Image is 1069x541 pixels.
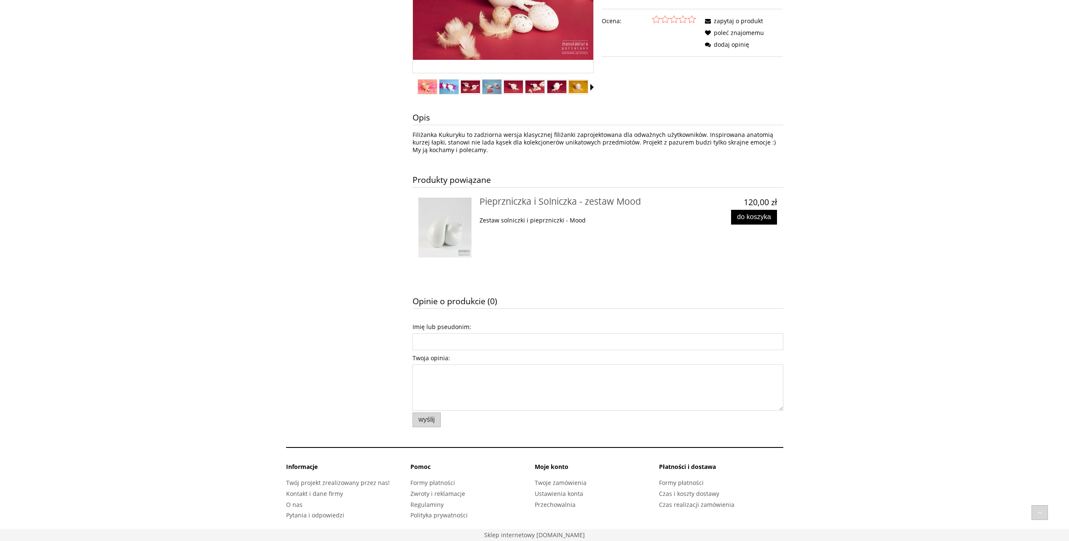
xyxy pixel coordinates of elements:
img: FK-b15.jpg [461,80,480,93]
a: zapytaj o produkt [702,17,763,25]
li: Informacje [286,463,410,477]
span: Następne miniatury [590,84,594,91]
li: Moje konto [535,463,659,477]
button: Do koszyka Pieprzniczka i Solniczka - zestaw Mood [731,210,777,225]
p: Filiżanka Kukuryku to zadziorna wersja klasycznej filiżanki zaprojektowana dla odważnych użytkown... [413,131,783,154]
a: O nas [286,501,303,509]
img: FK-b09_web.jpg [504,80,523,93]
a: Formy płatności [410,479,455,487]
h3: Produkty powiązane [413,172,783,187]
a: Pieprzniczka i Solniczka - zestaw Mood [480,198,641,207]
a: Miniaturka 3 z 12. FK-b15.jpg. Naciśnij Enter lub spację, aby otworzyć wybrane zdjęcie w widoku p... [461,80,480,93]
a: Twoje zamówienia [535,479,587,487]
h3: Opis [413,110,783,125]
a: Czas realizacji zamówienia [659,501,734,509]
img: IMG_20210325_144303.jpg [418,80,437,94]
img: IMG_20210125_213808.jpg [482,80,501,94]
img: 1611848133040 (1).jpg [439,80,458,94]
a: poleć znajomemu [702,29,764,37]
a: Przechowalnia [535,501,576,509]
span: Pieprzniczka i Solniczka - zestaw Mood [480,195,641,207]
li: Pomoc [410,463,535,477]
a: Polityka prywatności [410,511,468,519]
li: Płatności i dostawa [659,463,783,477]
img: FK-b07_web.jpg [525,80,544,93]
button: Wyślij [413,412,441,427]
a: Twój projekt zrealizowany przez nas! [286,479,390,487]
a: Czas i koszty dostawy [659,490,719,498]
a: Miniaturka 8 z 12. FK-b19_web.jpg. Naciśnij Enter lub spację, aby otworzyć wybrane zdjęcie w wido... [569,80,588,93]
a: Ustawienia konta [535,490,583,498]
a: Miniaturka 4 z 12. IMG_20210125_213808.jpg. Naciśnij Enter lub spację, aby otworzyć wybrane zdjęc... [482,80,501,94]
a: Kontakt i dane firmy [286,490,343,498]
a: Miniaturka 1 z 12. IMG_20210325_144303.jpg. Naciśnij Enter lub spację, aby otworzyć wybrane zdjęc... [418,80,437,94]
a: Sklep stworzony na platformie Shoper. Przejdź do strony shoper.pl - otwiera się w nowej karcie [484,531,585,539]
label: Twoja opinia: [413,352,450,364]
a: Pytania i odpowiedzi [286,511,344,519]
span: Wyślij [418,415,434,423]
a: dodaj opinię [702,40,749,48]
label: Imię lub pseudonim: [413,321,471,333]
a: Miniaturka 5 z 12. FK-b09_web.jpg. Naciśnij Enter lub spację, aby otworzyć wybrane zdjęcie w wido... [504,80,523,93]
a: Regulaminy [410,501,444,509]
a: Miniaturka 7 z 12. FK-b16_web.jpg. Naciśnij Enter lub spację, aby otworzyć wybrane zdjęcie w wido... [547,80,566,93]
a: Formy płatności [659,479,704,487]
em: 120,00 zł [744,196,777,208]
a: Miniaturka 2 z 12. 1611848133040 (1).jpg. Naciśnij Enter lub spację, aby otworzyć wybrane zdjęcie... [439,80,458,94]
img: Pieprzniczka i Solniczka - zestaw Mood [418,198,472,257]
span: Do koszyka [737,213,771,220]
img: FK-b19_web.jpg [569,80,588,93]
a: Zwroty i reklamacje [410,490,465,498]
em: Ocena: [602,15,622,27]
img: FK-b16_web.jpg [547,80,566,93]
h3: Opinie o produkcie (0) [413,294,783,308]
p: Zestaw solniczki i pieprzniczki - Mood [480,217,655,224]
a: Miniaturka 6 z 12. FK-b07_web.jpg. Naciśnij Enter lub spację, aby otworzyć wybrane zdjęcie w wido... [525,80,544,93]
